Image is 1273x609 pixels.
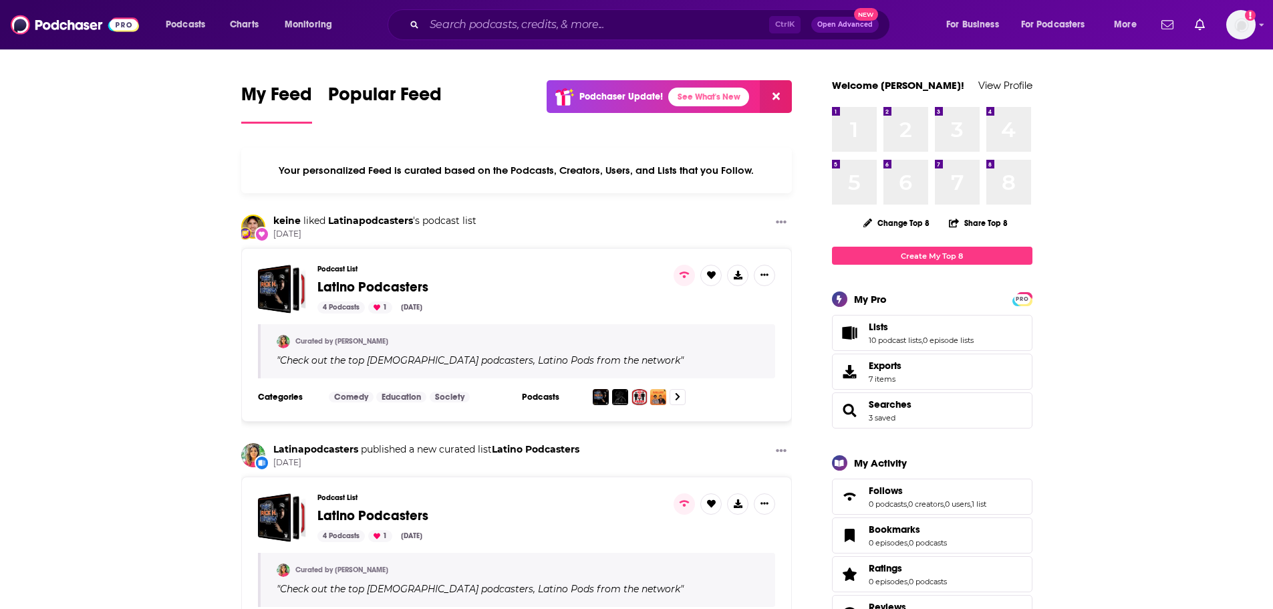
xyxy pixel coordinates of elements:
button: Show More Button [770,215,792,231]
span: 7 items [869,374,901,384]
a: Comedy [329,392,374,402]
button: Show More Button [754,493,775,515]
a: Searches [837,401,863,420]
img: Podchaser - Follow, Share and Rate Podcasts [11,12,139,37]
span: liked [303,215,325,227]
div: New List [255,455,269,470]
span: , [907,538,909,547]
img: ¡Salud Podcast! [650,389,666,405]
a: Welcome [PERSON_NAME]! [832,79,964,92]
span: My Feed [241,83,312,114]
button: Show More Button [770,443,792,460]
span: Bookmarks [869,523,920,535]
a: Latino Podcasters [492,443,579,455]
span: Monitoring [285,15,332,34]
div: 4 Podcasts [317,530,365,542]
p: Podchaser Update! [579,91,663,102]
div: My Activity [854,457,907,469]
img: User Badge Icon [239,227,252,240]
button: open menu [937,14,1016,35]
h3: 's podcast list [273,215,476,227]
img: Latinapodcasters [241,443,265,467]
span: [DATE] [273,229,476,240]
span: Ratings [869,562,902,574]
h3: Categories [258,392,318,402]
button: Open AdvancedNew [811,17,879,33]
div: New Like [255,227,269,241]
a: 0 users [945,499,970,509]
div: [DATE] [396,301,428,314]
span: Check out the top [DEMOGRAPHIC_DATA] podcasters, Latino Pods from the network [280,583,680,595]
button: open menu [156,14,223,35]
span: Latino Podcasters [317,507,428,524]
a: 0 episodes [869,577,907,586]
span: New [854,8,878,21]
button: Change Top 8 [855,215,938,231]
div: My Pro [854,293,887,306]
a: My Feed [241,83,312,124]
h3: Podcasts [522,392,582,402]
a: Curated by [PERSON_NAME] [295,566,388,574]
a: Create My Top 8 [832,247,1032,265]
a: Bookmarks [837,526,863,545]
span: Exports [869,360,901,372]
div: 1 [368,530,392,542]
span: Follows [832,479,1032,515]
span: Check out the top [DEMOGRAPHIC_DATA] podcasters, Latino Pods from the network [280,354,680,366]
img: User Profile [1226,10,1256,39]
a: Latino Podcasters [317,509,428,523]
a: 0 episodes [869,538,907,547]
a: Lists [837,324,863,342]
div: 4 Podcasts [317,301,365,314]
img: El Hombre de Hoy [612,389,628,405]
a: 0 podcasts [869,499,907,509]
h3: Podcast List [317,493,664,502]
a: Exports [832,354,1032,390]
span: Searches [869,398,911,410]
span: Searches [832,392,1032,429]
button: open menu [1012,14,1105,35]
div: Search podcasts, credits, & more... [400,9,903,40]
span: " " [277,354,684,366]
span: Open Advanced [817,21,873,28]
span: , [944,499,945,509]
button: open menu [1105,14,1153,35]
a: Curated by [PERSON_NAME] [295,337,388,346]
a: Popular Feed [328,83,442,124]
a: PRO [1014,293,1030,303]
span: Ctrl K [769,16,801,33]
a: 0 episode lists [923,336,974,345]
a: 0 podcasts [909,538,947,547]
span: , [970,499,972,509]
span: Lists [832,315,1032,351]
button: open menu [275,14,349,35]
a: Latino Podcasters [258,493,307,542]
a: Latino Podcasters [258,265,307,314]
a: Lists [869,321,974,333]
img: Latinapodcasters [277,564,290,577]
span: Latino Podcasters [317,279,428,295]
a: Education [376,392,426,402]
button: Show More Button [754,265,775,286]
a: 1 list [972,499,986,509]
a: Charts [221,14,267,35]
button: Show profile menu [1226,10,1256,39]
a: Follows [869,485,986,497]
h3: published a new curated list [273,443,579,456]
a: Latinapodcasters [273,443,358,455]
img: Latinapodcasters [277,335,290,348]
img: keine [243,216,264,237]
span: [DATE] [273,457,579,469]
a: Show notifications dropdown [1189,13,1210,36]
span: For Business [946,15,999,34]
img: The Rick H. Show [593,389,609,405]
a: keine [273,215,301,227]
input: Search podcasts, credits, & more... [424,14,769,35]
span: PRO [1014,294,1030,304]
span: Ratings [832,556,1032,592]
